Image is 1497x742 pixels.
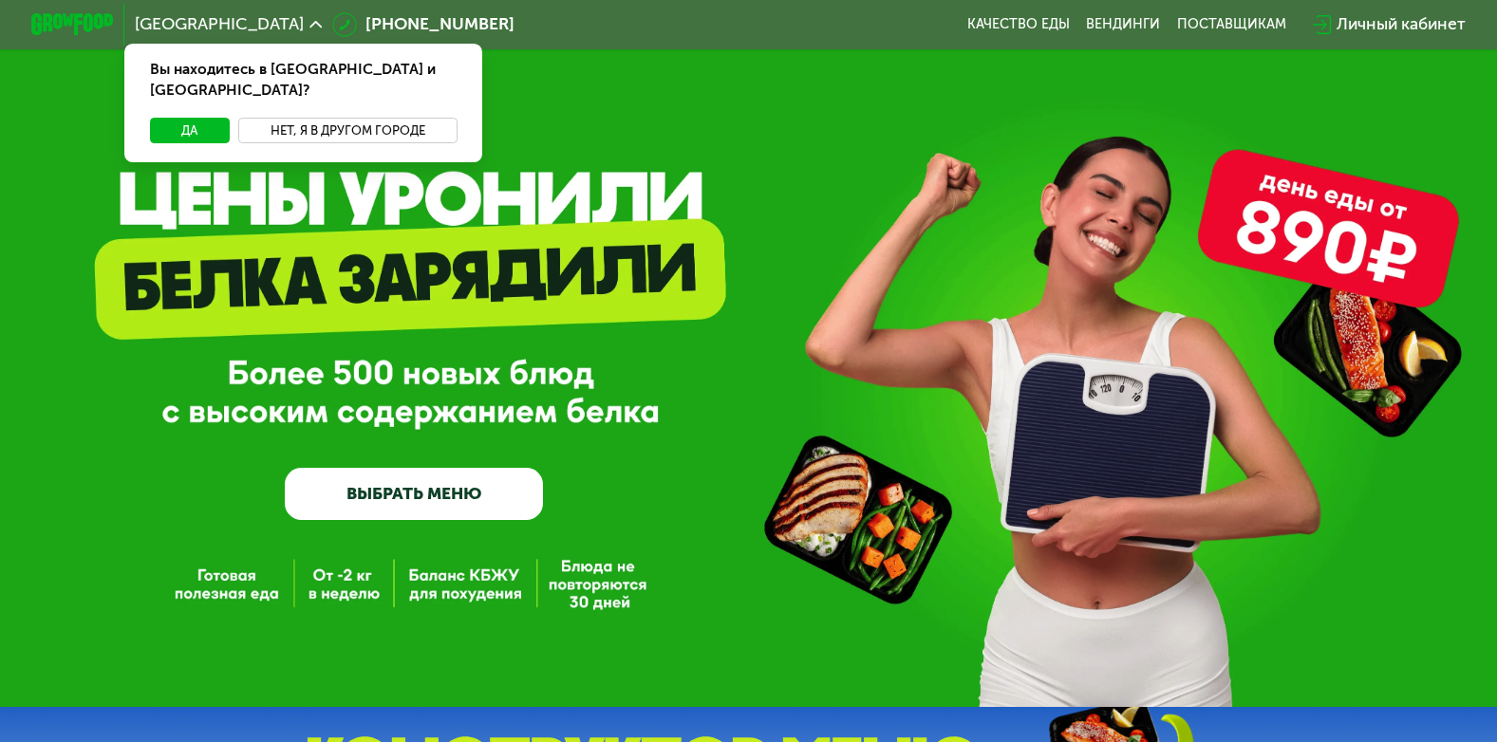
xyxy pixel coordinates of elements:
div: Личный кабинет [1337,12,1466,37]
a: Вендинги [1086,16,1160,33]
div: Вы находитесь в [GEOGRAPHIC_DATA] и [GEOGRAPHIC_DATA]? [124,44,482,119]
a: ВЫБРАТЬ МЕНЮ [285,468,544,520]
a: Качество еды [967,16,1070,33]
button: Да [150,118,230,142]
button: Нет, я в другом городе [238,118,458,142]
span: [GEOGRAPHIC_DATA] [135,16,304,33]
a: [PHONE_NUMBER] [332,12,515,37]
div: поставщикам [1177,16,1286,33]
